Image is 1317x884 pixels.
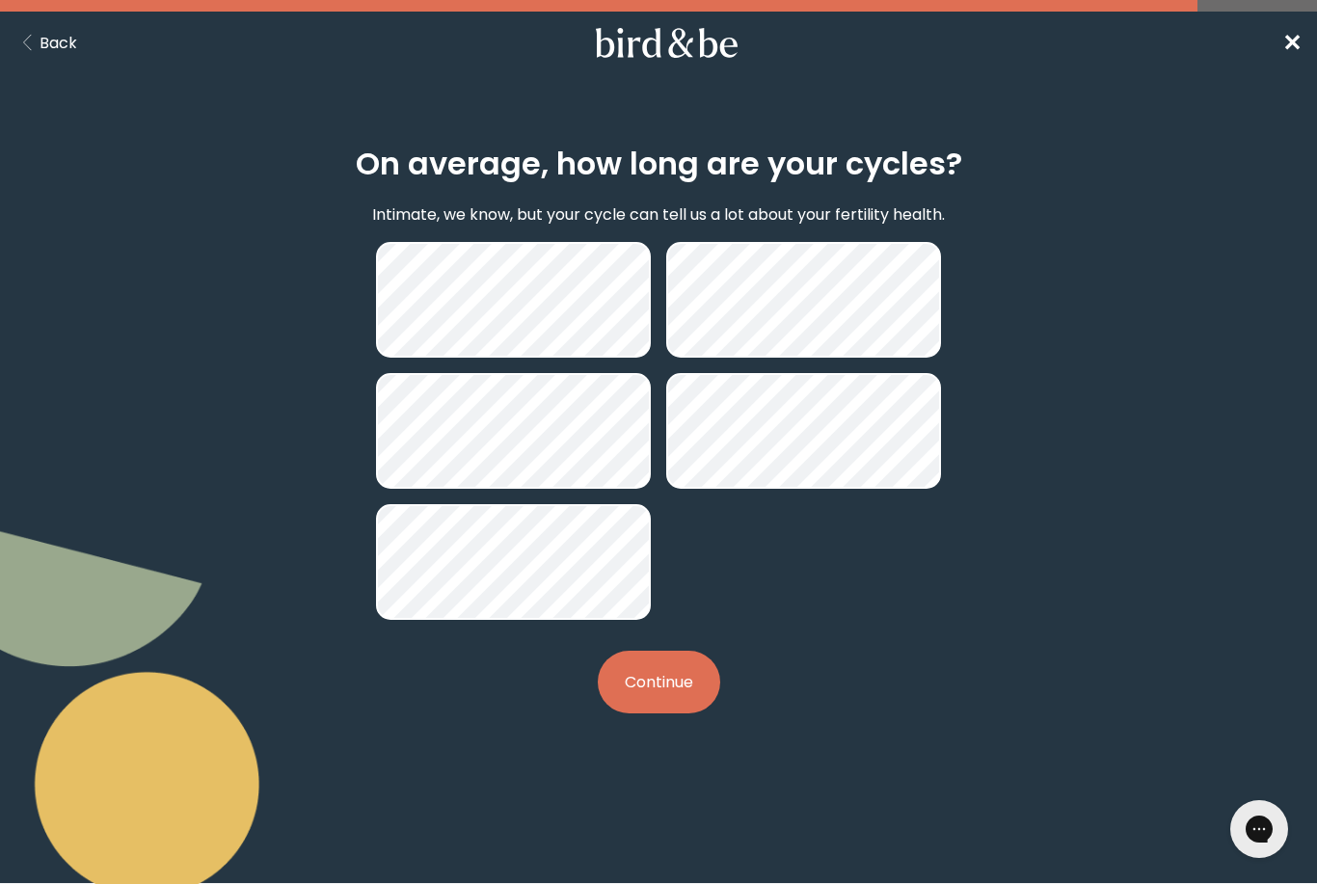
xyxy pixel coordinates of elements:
[372,202,945,227] p: Intimate, we know, but your cycle can tell us a lot about your fertility health.
[15,31,77,55] button: Back Button
[598,651,720,713] button: Continue
[1282,27,1302,59] span: ✕
[1221,793,1298,865] iframe: Gorgias live chat messenger
[356,141,962,187] h2: On average, how long are your cycles?
[1282,26,1302,60] a: ✕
